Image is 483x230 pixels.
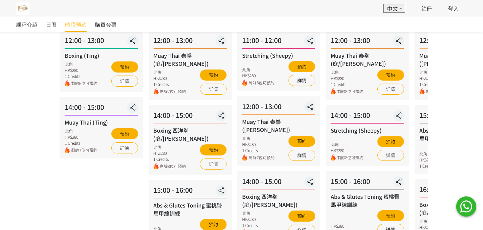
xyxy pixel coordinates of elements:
a: 詳情 [111,76,138,87]
a: 詳情 [200,84,227,95]
a: 時段預約 [65,17,87,32]
div: 1 Credits [419,163,435,169]
div: Muay Thai 泰拳 ([PERSON_NAME]) [242,118,315,134]
div: Muay Thai 泰拳 (庭/[PERSON_NAME]) [331,51,404,67]
div: 12:00 - 13:00 [65,35,138,49]
div: 北角 [153,69,186,75]
button: 預約 [200,144,227,155]
span: 剩餘6位可預約 [71,80,97,87]
span: 課程介紹 [16,20,38,29]
button: 預約 [288,136,315,147]
div: 北角 [242,66,275,73]
div: 1 Credits [242,222,275,228]
div: 北角 [65,61,97,67]
div: HK$280 [65,67,97,73]
div: 15:00 - 16:00 [153,185,226,198]
div: 14:00 - 15:00 [331,110,404,124]
button: 預約 [377,210,404,221]
div: 12:00 - 13:00 [331,35,404,49]
img: fire.png [242,80,247,86]
div: 北角 [419,69,452,75]
span: 時段預約 [65,20,87,29]
div: 12:00 - 13:00 [153,35,226,49]
img: THgjIW9v0vP8FkcVPggNTCb1B0l2x6CQsFzpAQmc.jpg [16,2,30,15]
a: 詳情 [111,142,138,153]
div: 1 Credits [242,147,275,153]
img: fire.png [331,88,336,95]
div: 北角 [153,144,186,150]
div: 1 Credits [153,156,186,162]
div: 1 Credits [331,81,363,87]
span: 剩餘8位可預約 [426,88,452,95]
div: Boxing 西洋拳 (庭/[PERSON_NAME]) [242,192,315,209]
div: 北角 [331,69,363,75]
div: Stretching (Sheepy) [242,51,315,59]
div: 11:00 - 12:00 [242,35,315,49]
div: HK$280 [419,157,435,163]
div: HK$280 [331,75,363,81]
div: 14:00 - 15:00 [65,102,138,116]
a: 詳情 [288,150,315,161]
div: HK$280 [331,147,363,153]
a: 詳情 [377,150,404,161]
a: 註冊 [421,4,432,12]
span: 剩餘8位可預約 [337,88,363,95]
span: 剩餘7位可預約 [160,88,186,95]
button: 預約 [288,211,315,222]
button: 預約 [377,136,404,147]
a: 課程介紹 [16,17,38,32]
div: Muay Thai 泰拳 (庭/[PERSON_NAME]) [153,51,226,67]
div: Stretching (Sheepy) [331,126,404,134]
img: fire.png [153,163,158,170]
img: fire.png [331,154,336,161]
button: 預約 [288,61,315,72]
a: 詳情 [200,158,227,170]
button: 預約 [111,128,138,139]
div: HK$280 [153,150,186,156]
img: fire.png [65,147,70,153]
div: 15:00 - 16:00 [331,176,404,190]
div: 北角 [242,135,275,141]
div: HK$280 [331,223,346,229]
button: 預約 [200,219,227,230]
div: HK$280 [65,134,97,140]
div: HK$280 [242,216,275,222]
div: 1 Credits [65,140,97,146]
div: HK$280 [419,75,452,81]
div: 14:00 - 15:00 [153,110,226,124]
img: fire.png [153,88,158,95]
a: 詳情 [288,75,315,86]
div: Abs & Glutes Toning 蜜桃臀馬甲線訓練 [153,201,226,217]
span: 購買套票 [95,20,116,29]
img: fire.png [242,154,247,161]
div: 北角 [331,141,363,147]
span: 剩餘7位可預約 [71,147,97,153]
div: 12:00 - 13:00 [242,101,315,115]
div: HK$280 [153,75,186,81]
span: 剩餘8位可預約 [337,154,363,161]
div: 1 Credits [65,73,97,79]
span: 剩餘8位可預約 [160,163,186,170]
div: 北角 [419,151,435,157]
div: 1 Credits [153,81,186,87]
div: 14:00 - 15:00 [242,176,315,190]
span: 日曆 [46,20,57,29]
div: 北角 [242,210,275,216]
div: 北角 [65,128,97,134]
div: 1 Credits [419,81,452,87]
div: Boxing (Ting) [65,51,138,59]
img: fire.png [419,88,424,95]
div: Muay Thai (Ting) [65,118,138,126]
button: 預約 [111,61,138,73]
span: 剩餘8位可預約 [249,80,275,86]
a: 日曆 [46,17,57,32]
a: 登入 [448,4,459,12]
a: 購買套票 [95,17,116,32]
span: 剩餘7位可預約 [249,154,275,161]
div: HK$280 [242,73,275,79]
div: 北角 [419,218,452,224]
div: Boxing 西洋拳 (庭/[PERSON_NAME]) [153,126,226,142]
button: 預約 [200,70,227,81]
div: Abs & Glutes Toning 蜜桃臀馬甲線訓練 [331,192,404,209]
img: fire.png [65,80,70,87]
